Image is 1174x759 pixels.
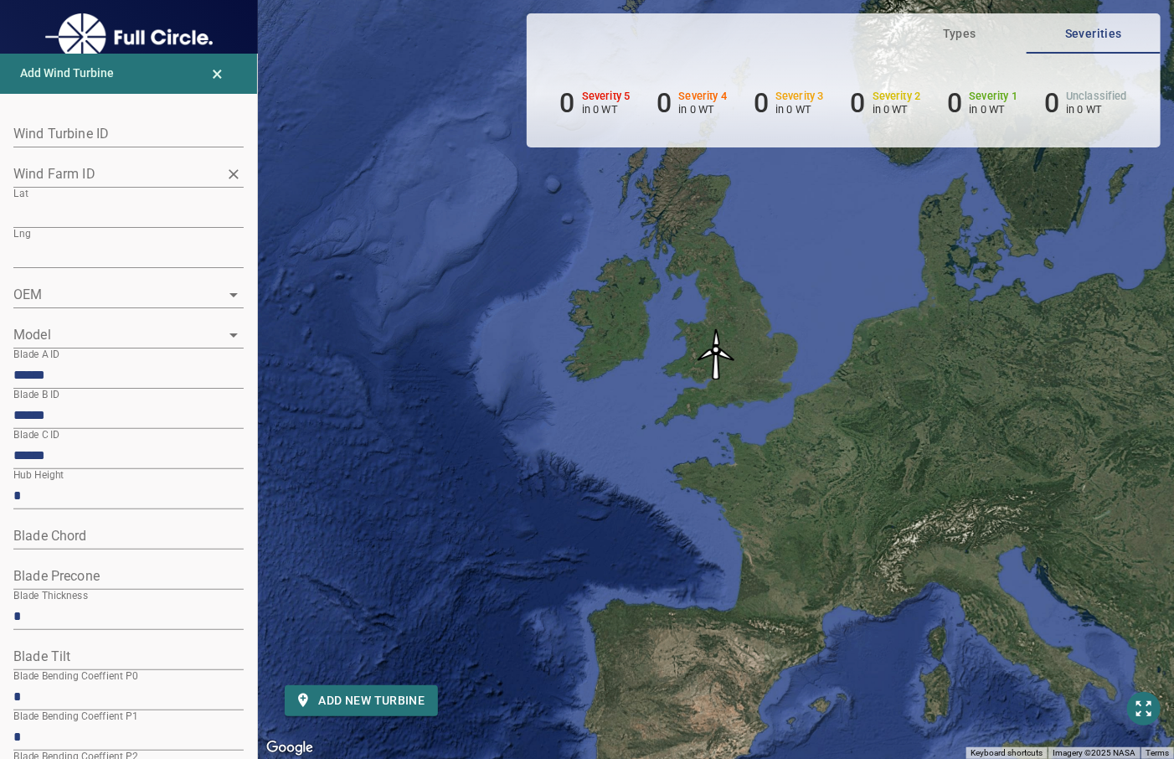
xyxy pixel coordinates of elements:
li: Severity 1 [947,87,1017,119]
h6: 0 [754,87,769,119]
h6: Severity 1 [970,90,1018,102]
h6: Severity 3 [775,90,824,102]
a: Terms [1146,748,1169,757]
h6: Severity 2 [873,90,921,102]
a: Open this area in Google Maps (opens a new window) [262,737,317,759]
img: Google [262,737,317,759]
p: in 0 WT [582,103,631,116]
span: Imagery ©2025 NASA [1053,748,1135,757]
li: Severity 3 [754,87,824,119]
h6: 0 [1044,87,1059,119]
p: in 0 WT [775,103,824,116]
p: in 0 WT [679,103,728,116]
img: windFarmIconHighlighted.svg [691,329,741,379]
p: in 0 WT [970,103,1018,116]
span: Types [903,23,1017,44]
h6: Severity 5 [582,90,631,102]
p: in 0 WT [873,103,921,116]
li: Severity 2 [851,87,921,119]
h6: Unclassified [1066,90,1127,102]
h6: 0 [560,87,575,119]
h6: 0 [657,87,672,119]
p: in 0 WT [1066,103,1127,116]
h6: Severity 4 [679,90,728,102]
span: Add new turbine [298,690,425,711]
h6: 0 [851,87,866,119]
img: fullcirclegarstang-logo [45,13,213,60]
span: Severities [1037,23,1151,44]
li: Severity 4 [657,87,727,119]
li: Severity 5 [560,87,631,119]
button: Add new turbine [285,685,438,716]
button: Keyboard shortcuts [971,747,1043,759]
h6: 0 [947,87,962,119]
li: Severity Unclassified [1044,87,1127,119]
